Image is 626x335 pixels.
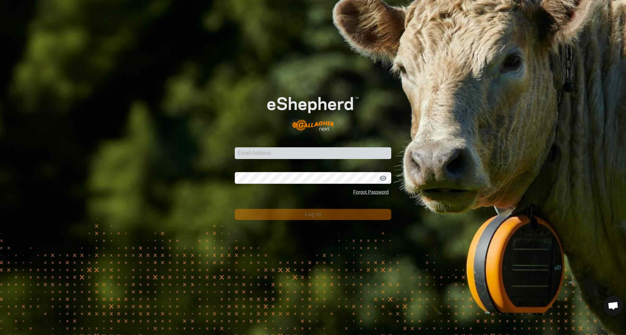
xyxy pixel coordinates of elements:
input: Email Address [235,147,391,159]
span: Log In [305,211,321,217]
div: Open chat [604,296,623,315]
a: Forgot Password [353,189,389,195]
img: E-shepherd Logo [250,84,376,137]
button: Log In [235,209,391,220]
